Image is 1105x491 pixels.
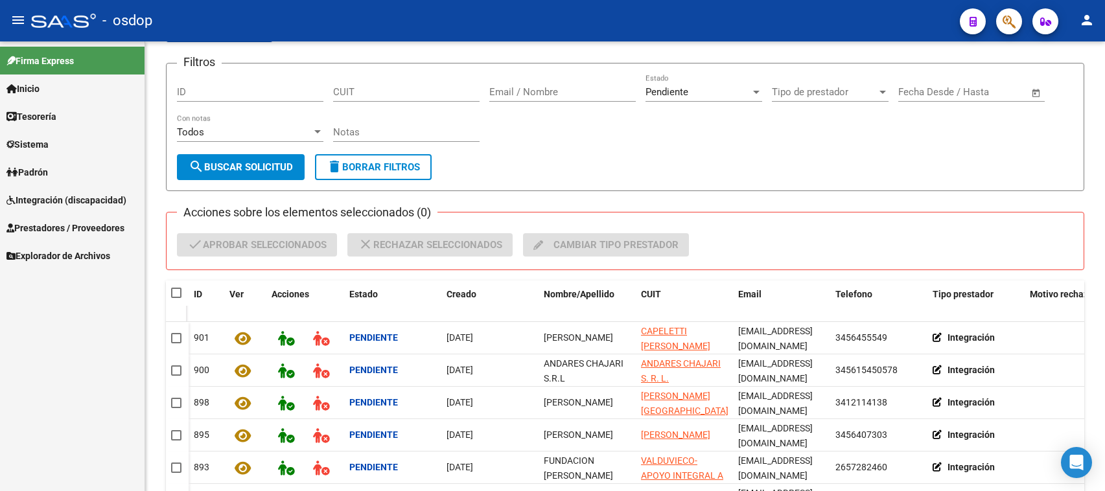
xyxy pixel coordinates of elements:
span: Florencia Cúneo [544,397,613,407]
span: 3456407303 [835,429,887,440]
strong: Pendiente [349,429,398,440]
span: Pendiente [646,86,688,98]
span: Aprobar seleccionados [187,233,327,257]
mat-icon: close [358,236,373,252]
span: Tipo prestador [933,289,994,299]
span: [DATE] [447,462,473,472]
span: flaviakuxhaus@gmail.com [738,423,813,448]
datatable-header-cell: Email [733,280,830,323]
span: CAPELETTI [PERSON_NAME] [641,326,710,351]
span: 900 [194,365,209,375]
span: ANDARES CHAJARI S. R. L. [641,358,721,383]
span: Buscar solicitud [189,161,293,173]
mat-icon: check [187,236,203,252]
button: Rechazar seleccionados [347,233,513,257]
strong: Pendiente [349,332,398,343]
datatable-header-cell: Estado [344,280,441,323]
h3: Filtros [177,53,222,71]
strong: Pendiente [349,462,398,472]
span: Motivo rechazo [1030,289,1093,299]
span: Cambiar tipo prestador [533,233,679,257]
span: facturacionvalduvieco@gmail.com [738,455,813,481]
div: Open Intercom Messenger [1061,447,1092,478]
datatable-header-cell: Acciones [266,280,344,323]
h3: Acciones sobre los elementos seleccionados (0) [177,203,437,222]
span: Integración (discapacidad) [6,193,126,207]
span: ID [194,289,202,299]
mat-icon: search [189,159,204,174]
strong: Pendiente [349,365,398,375]
mat-icon: person [1079,12,1095,28]
span: Claudia Capeletti [544,332,613,343]
datatable-header-cell: Ver [224,280,266,323]
span: Estado [349,289,378,299]
strong: Integración [948,397,995,407]
span: Inicio [6,82,40,96]
span: Email [738,289,762,299]
span: andarestransporte@gmail.com [738,358,813,383]
span: [DATE] [447,365,473,375]
span: 2657282460 [835,462,887,472]
button: Cambiar tipo prestador [523,233,689,257]
span: Acciones [272,289,309,299]
span: [DATE] [447,397,473,407]
span: Ver [229,289,244,299]
datatable-header-cell: Nombre/Apellido [539,280,636,323]
span: FUNDACION VALDUVIECO [544,455,613,481]
datatable-header-cell: Telefono [830,280,927,323]
span: Prestadores / Proveedores [6,221,124,235]
datatable-header-cell: CUIT [636,280,733,323]
span: 3456455549 [835,332,887,343]
mat-icon: delete [327,159,342,174]
span: Borrar Filtros [327,161,420,173]
span: [PERSON_NAME] [641,429,710,440]
span: cuneoflor76@gmail.com [738,391,813,416]
button: Buscar solicitud [177,154,305,180]
span: claudiacapelettipsp@gmail.com [738,326,813,351]
span: ANDARES CHAJARI S.R.L [544,358,623,383]
span: Telefono [835,289,872,299]
span: Tipo de prestador [772,86,877,98]
button: Borrar Filtros [315,154,432,180]
span: Nombre/Apellido [544,289,614,299]
datatable-header-cell: Creado [441,280,539,323]
span: 893 [194,462,209,472]
span: Sistema [6,137,49,152]
span: 898 [194,397,209,407]
strong: Integración [948,332,995,343]
mat-icon: menu [10,12,26,28]
datatable-header-cell: ID [189,280,224,323]
input: Fecha fin [962,86,1025,98]
input: Fecha inicio [898,86,951,98]
span: Todos [177,126,204,138]
span: [PERSON_NAME][GEOGRAPHIC_DATA] [641,391,728,416]
strong: Pendiente [349,397,398,407]
span: Creado [447,289,476,299]
span: Rechazar seleccionados [358,233,502,257]
span: [DATE] [447,429,473,440]
span: Tesorería [6,109,56,124]
span: [DATE] [447,332,473,343]
strong: Integración [948,429,995,440]
span: CUIT [641,289,661,299]
span: 895 [194,429,209,440]
span: 345615450578 [835,365,898,375]
button: Aprobar seleccionados [177,233,337,257]
datatable-header-cell: Tipo prestador [927,280,1025,323]
span: Padrón [6,165,48,179]
strong: Integración [948,462,995,472]
button: Open calendar [1029,86,1044,100]
span: 3412114138 [835,397,887,407]
span: 901 [194,332,209,343]
strong: Integración [948,365,995,375]
span: - osdop [102,6,152,35]
span: Explorador de Archivos [6,249,110,263]
span: Firma Express [6,54,74,68]
span: Flavia Marina Kuxhaus [544,429,613,440]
